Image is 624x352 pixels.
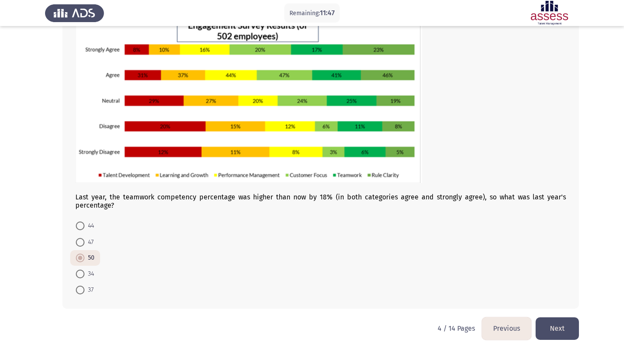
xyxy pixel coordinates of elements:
[438,324,475,332] p: 4 / 14 Pages
[320,9,335,17] span: 11:47
[84,269,94,279] span: 34
[84,253,94,263] span: 50
[84,221,94,231] span: 44
[84,237,94,248] span: 47
[75,16,566,209] div: Last year, the teamwork competency percentage was higher than now by 18% (in both categories agre...
[520,1,579,25] img: Assessment logo of ASSESS Focus 4 Module Assessment (EN/AR) (Advanced - IB)
[482,317,531,339] button: load previous page
[536,317,579,339] button: load next page
[289,8,335,19] p: Remaining:
[84,285,94,295] span: 37
[45,1,104,25] img: Assess Talent Management logo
